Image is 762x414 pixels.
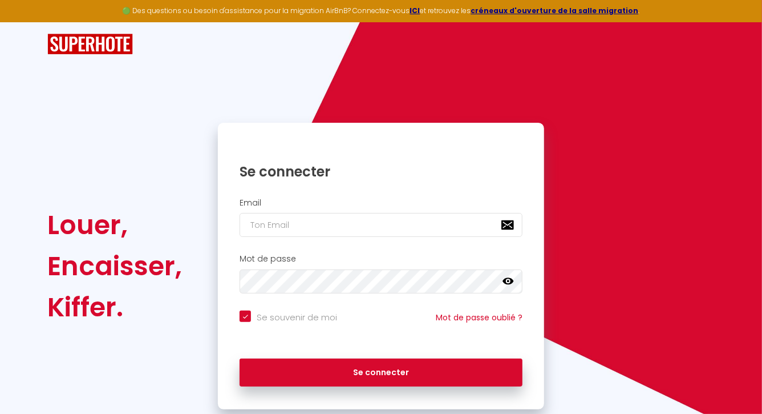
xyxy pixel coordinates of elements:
[240,359,522,387] button: Se connecter
[436,312,522,323] a: Mot de passe oublié ?
[47,246,182,287] div: Encaisser,
[240,213,522,237] input: Ton Email
[240,254,522,264] h2: Mot de passe
[240,198,522,208] h2: Email
[47,34,133,55] img: SuperHote logo
[410,6,420,15] a: ICI
[47,204,182,246] div: Louer,
[240,163,522,180] h1: Se connecter
[9,5,43,39] button: Ouvrir le widget de chat LiveChat
[471,6,639,15] a: créneaux d'ouverture de la salle migration
[47,287,182,328] div: Kiffer.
